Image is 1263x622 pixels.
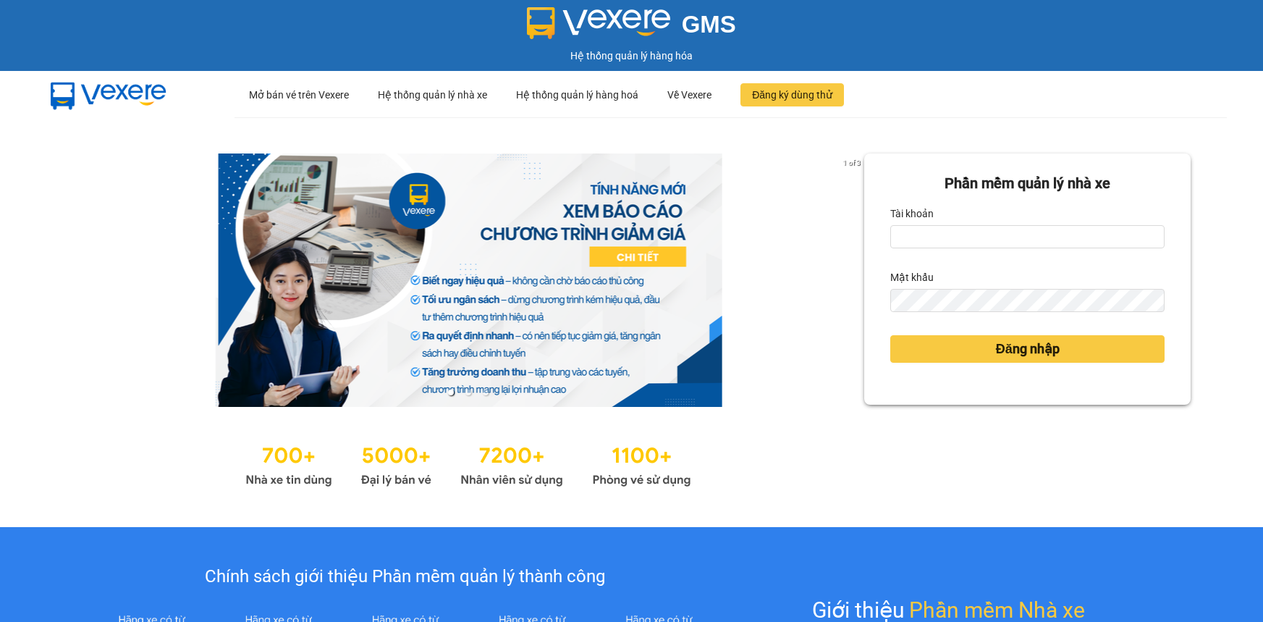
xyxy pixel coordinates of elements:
div: Hệ thống quản lý nhà xe [378,72,487,118]
button: previous slide / item [72,154,93,407]
label: Tài khoản [890,202,934,225]
div: Mở bán vé trên Vexere [249,72,349,118]
li: slide item 2 [465,390,471,395]
span: Đăng ký dùng thử [752,87,832,103]
div: Chính sách giới thiệu Phần mềm quản lý thành công [88,563,722,591]
input: Mật khẩu [890,289,1165,312]
div: Về Vexere [667,72,711,118]
span: GMS [682,11,736,38]
button: next slide / item [844,154,864,407]
input: Tài khoản [890,225,1165,248]
img: Statistics.png [245,436,691,491]
img: logo 2 [527,7,670,39]
p: 1 of 3 [839,154,864,172]
label: Mật khẩu [890,266,934,289]
span: Đăng nhập [996,339,1060,359]
img: mbUUG5Q.png [36,71,181,119]
li: slide item 1 [448,390,454,395]
a: GMS [527,22,736,33]
li: slide item 3 [483,390,489,395]
div: Phần mềm quản lý nhà xe [890,172,1165,195]
button: Đăng nhập [890,335,1165,363]
div: Hệ thống quản lý hàng hoá [516,72,638,118]
button: Đăng ký dùng thử [740,83,844,106]
div: Hệ thống quản lý hàng hóa [4,48,1259,64]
